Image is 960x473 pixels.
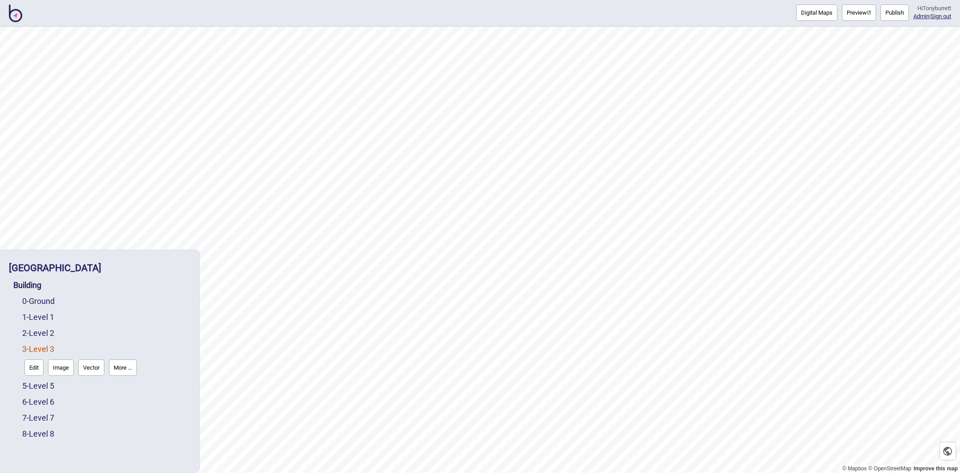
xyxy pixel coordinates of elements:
[22,312,54,322] a: 1-Level 1
[880,4,909,21] button: Publish
[22,394,191,410] div: Level 6
[78,359,104,376] button: Vector
[22,309,191,325] div: Level 1
[842,465,867,472] a: Mapbox
[107,357,139,378] a: More ...
[22,325,191,341] div: Level 2
[22,344,54,354] a: 3-Level 3
[22,328,54,338] a: 2-Level 2
[931,13,951,20] button: Sign out
[796,4,837,21] button: Digital Maps
[109,359,137,376] button: More ...
[9,262,101,273] a: [GEOGRAPHIC_DATA]
[868,465,911,472] a: OpenStreetMap
[22,378,191,394] div: Level 5
[22,296,55,306] a: 0-Ground
[913,4,951,12] div: Hi Tonyburrett
[22,426,191,442] div: Level 8
[22,410,191,426] div: Level 7
[914,465,958,472] a: Map feedback
[13,280,41,290] a: Building
[22,381,54,390] a: 5-Level 5
[867,10,871,15] img: preview
[76,357,107,378] a: Vector
[9,258,191,277] div: Parkline Place
[9,4,22,22] img: BindiMaps CMS
[22,429,54,438] a: 8-Level 8
[46,357,76,378] a: Image
[24,359,44,376] button: Edit
[22,357,46,378] a: Edit
[22,293,191,309] div: Ground
[22,413,54,422] a: 7-Level 7
[22,341,191,378] div: Level 3
[913,13,931,20] span: |
[22,397,54,406] a: 6-Level 6
[48,359,74,376] button: Image
[842,4,876,21] button: Preview
[842,4,876,21] a: Previewpreview
[913,13,929,20] a: Admin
